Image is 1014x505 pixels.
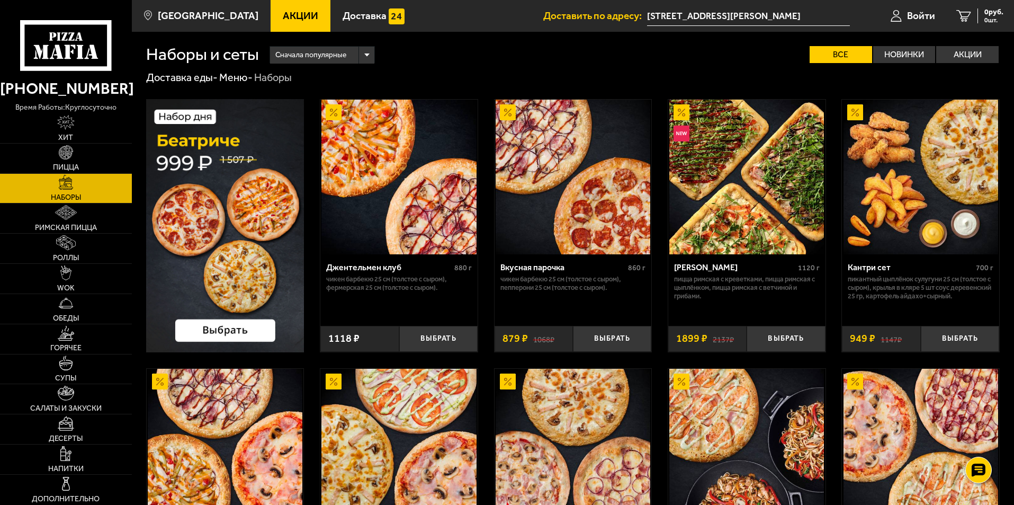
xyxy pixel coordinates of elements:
a: АкционныйДжентельмен клуб [320,100,478,254]
span: 700 г [976,263,993,272]
span: Напитки [48,465,84,473]
img: Акционный [152,374,168,389]
span: Сначала популярные [275,45,346,65]
div: Кантри сет [848,262,973,272]
span: Доставить по адресу: [543,11,647,21]
img: Акционный [847,374,863,389]
img: Акционный [326,374,342,389]
span: 879 ₽ [502,333,528,344]
img: Мама Миа [669,100,824,254]
span: Горячее [50,344,82,352]
div: Наборы [254,71,292,85]
span: 1118 ₽ [328,333,360,344]
p: Чикен Барбекю 25 см (толстое с сыром), Фермерская 25 см (толстое с сыром). [326,275,472,292]
img: Новинка [674,126,689,141]
span: Роллы [53,254,79,262]
a: АкционныйНовинкаМама Миа [668,100,825,254]
img: Акционный [674,374,689,389]
img: Акционный [326,104,342,120]
span: 0 руб. [984,8,1003,16]
a: Меню- [219,71,253,84]
button: Выбрать [921,326,999,352]
img: Вкусная парочка [496,100,650,254]
button: Выбрать [573,326,651,352]
img: Акционный [500,104,516,120]
a: АкционныйВкусная парочка [495,100,652,254]
button: Выбрать [747,326,825,352]
label: Акции [936,46,999,63]
img: 15daf4d41897b9f0e9f617042186c801.svg [389,8,405,24]
div: Джентельмен клуб [326,262,452,272]
span: Акции [283,11,318,21]
input: Ваш адрес доставки [647,6,850,26]
img: Акционный [847,104,863,120]
span: Пицца [53,164,79,171]
button: Выбрать [399,326,478,352]
p: Пикантный цыплёнок сулугуни 25 см (толстое с сыром), крылья в кляре 5 шт соус деревенский 25 гр, ... [848,275,993,300]
img: Джентельмен клуб [321,100,476,254]
span: Доставка [343,11,387,21]
span: 880 г [454,263,472,272]
span: Десерты [49,435,83,442]
img: Акционный [500,374,516,389]
span: Римская пицца [35,224,97,232]
span: Салаты и закуски [30,405,102,412]
s: 1068 ₽ [533,333,554,344]
span: 949 ₽ [850,333,875,344]
label: Новинки [873,46,936,63]
label: Все [810,46,872,63]
div: [PERSON_NAME] [674,262,795,272]
span: Обеды [53,315,79,322]
img: Акционный [674,104,689,120]
span: WOK [57,285,75,292]
a: АкционныйКантри сет [842,100,999,254]
h1: Наборы и сеты [146,46,259,63]
span: Войти [907,11,935,21]
span: 1899 ₽ [676,333,707,344]
p: Чикен Барбекю 25 см (толстое с сыром), Пепперони 25 см (толстое с сыром). [500,275,646,292]
span: 860 г [628,263,645,272]
img: Кантри сет [843,100,998,254]
span: 1120 г [798,263,820,272]
span: 0 шт. [984,17,1003,23]
div: Вкусная парочка [500,262,626,272]
span: Супы [55,375,76,382]
a: Доставка еды- [146,71,218,84]
p: Пицца Римская с креветками, Пицца Римская с цыплёнком, Пицца Римская с ветчиной и грибами. [674,275,820,300]
span: [GEOGRAPHIC_DATA] [158,11,258,21]
s: 1147 ₽ [881,333,902,344]
span: Хит [58,134,73,141]
s: 2137 ₽ [713,333,734,344]
span: Дополнительно [32,495,100,503]
span: Наборы [51,194,81,201]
